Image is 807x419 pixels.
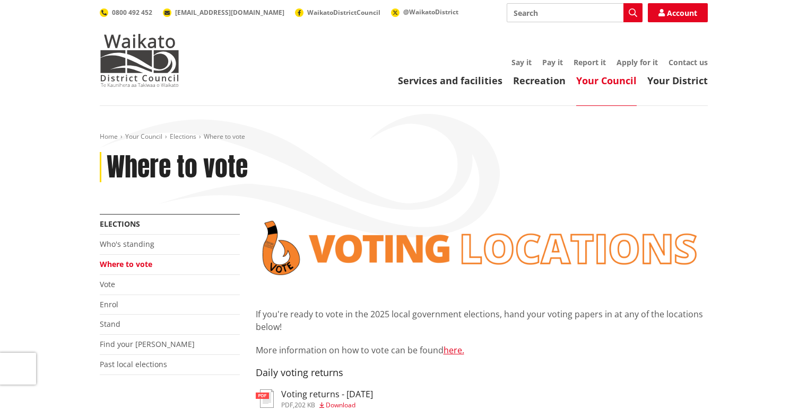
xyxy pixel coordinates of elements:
[100,339,195,349] a: Find your [PERSON_NAME]
[542,57,563,67] a: Pay it
[507,3,643,22] input: Search input
[256,344,708,356] p: More information on how to vote can be found
[513,74,566,87] a: Recreation
[107,152,248,183] h1: Where to vote
[281,402,373,408] div: ,
[256,367,708,379] h4: Daily voting returns
[170,132,196,141] a: Elections
[100,359,167,369] a: Past local elections
[391,7,458,16] a: @WaikatoDistrict
[295,8,380,17] a: WaikatoDistrictCouncil
[294,400,315,409] span: 202 KB
[256,214,708,282] img: voting locations banner
[175,8,284,17] span: [EMAIL_ADDRESS][DOMAIN_NAME]
[100,34,179,87] img: Waikato District Council - Te Kaunihera aa Takiwaa o Waikato
[100,8,152,17] a: 0800 492 452
[281,389,373,399] h3: Voting returns - [DATE]
[398,74,502,87] a: Services and facilities
[100,219,140,229] a: Elections
[100,259,152,269] a: Where to vote
[307,8,380,17] span: WaikatoDistrictCouncil
[256,389,373,408] a: Voting returns - [DATE] pdf,202 KB Download
[100,239,154,249] a: Who's standing
[576,74,637,87] a: Your Council
[100,132,118,141] a: Home
[100,299,118,309] a: Enrol
[163,8,284,17] a: [EMAIL_ADDRESS][DOMAIN_NAME]
[647,74,708,87] a: Your District
[669,57,708,67] a: Contact us
[326,400,355,409] span: Download
[281,400,293,409] span: pdf
[403,7,458,16] span: @WaikatoDistrict
[444,344,464,356] a: here.
[256,308,708,333] p: If you're ready to vote in the 2025 local government elections, hand your voting papers in at any...
[511,57,532,67] a: Say it
[574,57,606,67] a: Report it
[256,389,274,408] img: document-pdf.svg
[204,132,245,141] span: Where to vote
[112,8,152,17] span: 0800 492 452
[648,3,708,22] a: Account
[100,279,115,289] a: Vote
[125,132,162,141] a: Your Council
[100,319,120,329] a: Stand
[617,57,658,67] a: Apply for it
[100,132,708,141] nav: breadcrumb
